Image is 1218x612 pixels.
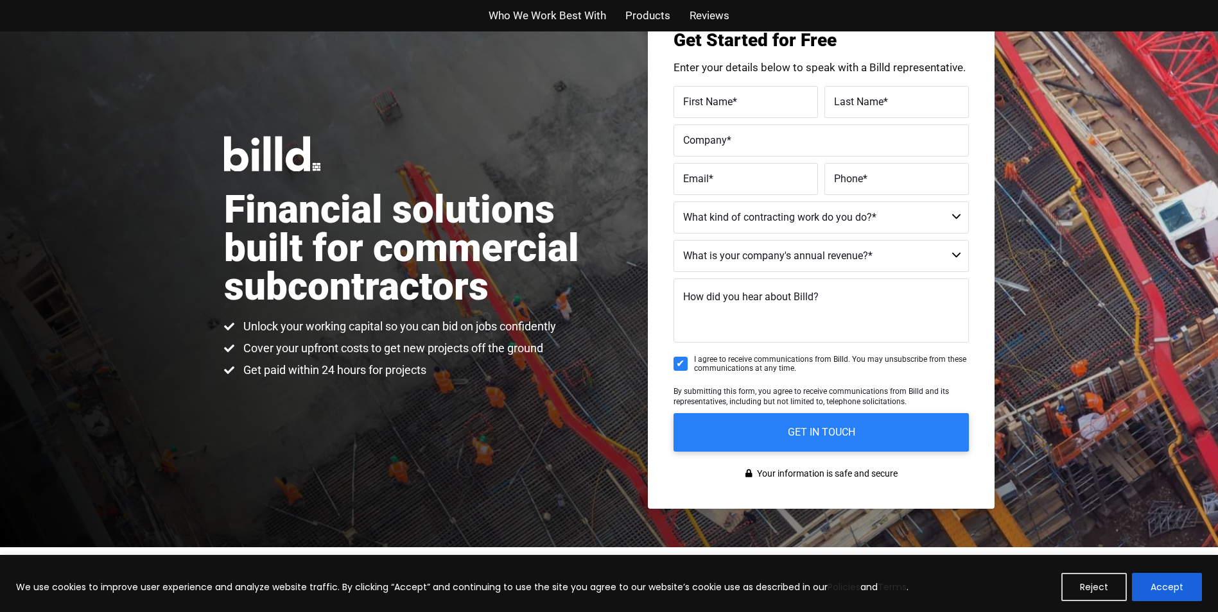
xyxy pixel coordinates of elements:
span: Unlock your working capital so you can bid on jobs confidently [240,319,556,334]
span: First Name [683,95,733,107]
h1: Financial solutions built for commercial subcontractors [224,191,609,306]
a: Who We Work Best With [489,6,606,25]
input: I agree to receive communications from Billd. You may unsubscribe from these communications at an... [674,357,688,371]
a: Products [625,6,670,25]
span: I agree to receive communications from Billd. You may unsubscribe from these communications at an... [694,355,969,373]
span: Cover your upfront costs to get new projects off the ground [240,341,543,356]
button: Reject [1061,573,1127,601]
a: Terms [878,581,907,593]
input: GET IN TOUCH [674,413,969,452]
p: Enter your details below to speak with a Billd representative. [674,62,969,73]
h3: Get Started for Free [674,31,969,49]
span: Your information is safe and secure [754,464,898,483]
span: Email [683,172,709,184]
span: Company [683,133,727,146]
a: Reviews [690,6,729,25]
a: Policies [828,581,860,593]
span: By submitting this form, you agree to receive communications from Billd and its representatives, ... [674,387,949,406]
span: Last Name [834,95,883,107]
span: Phone [834,172,863,184]
p: We use cookies to improve user experience and analyze website traffic. By clicking “Accept” and c... [16,579,909,595]
button: Accept [1132,573,1202,601]
span: Get paid within 24 hours for projects [240,362,426,378]
span: How did you hear about Billd? [683,291,819,303]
